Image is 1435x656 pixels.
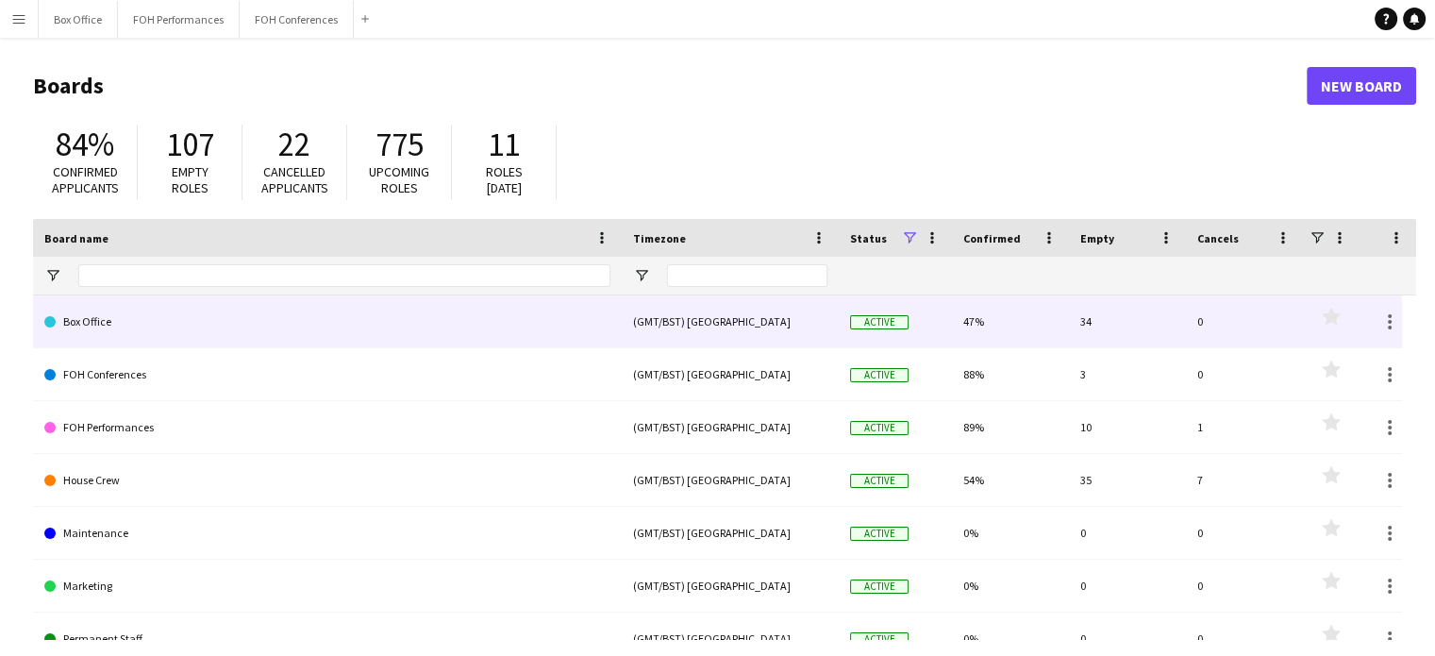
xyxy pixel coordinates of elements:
input: Board name Filter Input [78,264,610,287]
div: 3 [1069,348,1186,400]
a: New Board [1307,67,1416,105]
span: Active [850,421,909,435]
div: (GMT/BST) [GEOGRAPHIC_DATA] [622,348,839,400]
div: 47% [952,295,1069,347]
button: Box Office [39,1,118,38]
span: 22 [278,124,310,165]
a: Box Office [44,295,610,348]
span: 775 [375,124,424,165]
div: 1 [1186,401,1303,453]
div: (GMT/BST) [GEOGRAPHIC_DATA] [622,560,839,612]
div: (GMT/BST) [GEOGRAPHIC_DATA] [622,401,839,453]
span: Active [850,580,909,594]
span: Roles [DATE] [486,163,523,196]
div: (GMT/BST) [GEOGRAPHIC_DATA] [622,454,839,506]
h1: Boards [33,72,1307,100]
div: 0 [1186,560,1303,612]
span: Active [850,474,909,488]
input: Timezone Filter Input [667,264,827,287]
span: Board name [44,231,108,245]
button: Open Filter Menu [633,267,650,284]
span: Empty roles [172,163,209,196]
a: Marketing [44,560,610,613]
div: 89% [952,401,1069,453]
span: Active [850,315,909,329]
span: Active [850,368,909,382]
div: 0 [1186,507,1303,559]
a: FOH Conferences [44,348,610,401]
span: Confirmed [963,231,1021,245]
span: 107 [166,124,214,165]
span: Cancelled applicants [261,163,328,196]
span: Active [850,632,909,647]
span: Active [850,527,909,541]
div: 10 [1069,401,1186,453]
span: Empty [1080,231,1114,245]
div: 88% [952,348,1069,400]
div: 0 [1069,507,1186,559]
div: 0% [952,560,1069,612]
div: (GMT/BST) [GEOGRAPHIC_DATA] [622,295,839,347]
div: (GMT/BST) [GEOGRAPHIC_DATA] [622,507,839,559]
div: 54% [952,454,1069,506]
div: 0% [952,507,1069,559]
span: Timezone [633,231,686,245]
div: 0 [1186,348,1303,400]
button: FOH Performances [118,1,240,38]
div: 35 [1069,454,1186,506]
a: FOH Performances [44,401,610,454]
div: 0 [1186,295,1303,347]
span: 11 [488,124,520,165]
div: 0 [1069,560,1186,612]
a: House Crew [44,454,610,507]
span: 84% [56,124,114,165]
span: Cancels [1197,231,1239,245]
a: Maintenance [44,507,610,560]
button: FOH Conferences [240,1,354,38]
button: Open Filter Menu [44,267,61,284]
span: Status [850,231,887,245]
div: 34 [1069,295,1186,347]
span: Upcoming roles [369,163,429,196]
div: 7 [1186,454,1303,506]
span: Confirmed applicants [52,163,119,196]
